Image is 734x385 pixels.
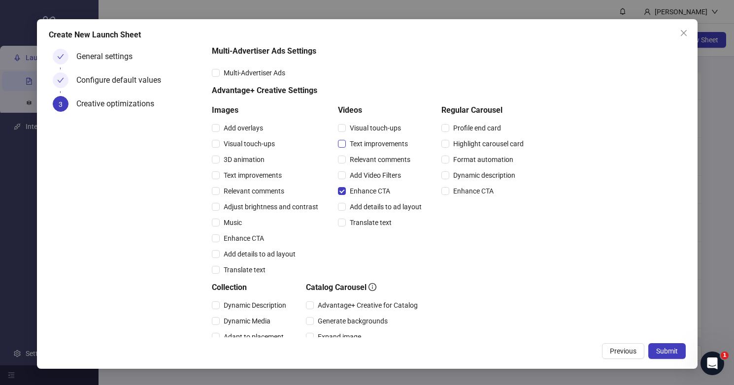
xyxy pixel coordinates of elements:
[212,104,322,116] h5: Images
[701,352,724,375] iframe: Intercom live chat
[648,343,686,359] button: Submit
[220,331,288,342] span: Adapt to placement
[220,138,279,149] span: Visual touch-ups
[220,201,322,212] span: Adjust brightness and contrast
[449,186,498,196] span: Enhance CTA
[212,85,528,96] h5: Advantage+ Creative Settings
[57,53,64,60] span: check
[220,217,246,228] span: Music
[49,29,686,41] div: Create New Launch Sheet
[449,138,528,149] span: Highlight carousel card
[346,186,394,196] span: Enhance CTA
[346,217,396,228] span: Translate text
[220,249,300,259] span: Add details to ad layout
[76,72,169,88] div: Configure default values
[314,331,365,342] span: Expand image
[676,25,692,41] button: Close
[220,264,269,275] span: Translate text
[346,154,414,165] span: Relevant comments
[449,170,519,181] span: Dynamic description
[346,123,405,133] span: Visual touch-ups
[59,100,63,108] span: 3
[220,67,289,78] span: Multi-Advertiser Ads
[212,282,290,293] h5: Collection
[76,96,162,112] div: Creative optimizations
[346,170,405,181] span: Add Video Filters
[220,316,274,326] span: Dynamic Media
[721,352,729,359] span: 1
[212,45,528,57] h5: Multi-Advertiser Ads Settings
[449,154,517,165] span: Format automation
[76,49,140,64] div: General settings
[449,123,505,133] span: Profile end card
[220,233,268,244] span: Enhance CTA
[346,138,412,149] span: Text improvements
[346,201,426,212] span: Add details to ad layout
[306,282,422,293] h5: Catalog Carousel
[220,170,286,181] span: Text improvements
[602,343,644,359] button: Previous
[368,283,376,291] span: info-circle
[314,300,422,311] span: Advantage+ Creative for Catalog
[220,186,288,196] span: Relevant comments
[610,347,636,355] span: Previous
[220,154,268,165] span: 3D animation
[220,300,290,311] span: Dynamic Description
[220,123,267,133] span: Add overlays
[680,29,688,37] span: close
[57,77,64,84] span: check
[314,316,392,326] span: Generate backgrounds
[338,104,426,116] h5: Videos
[441,104,528,116] h5: Regular Carousel
[656,347,678,355] span: Submit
